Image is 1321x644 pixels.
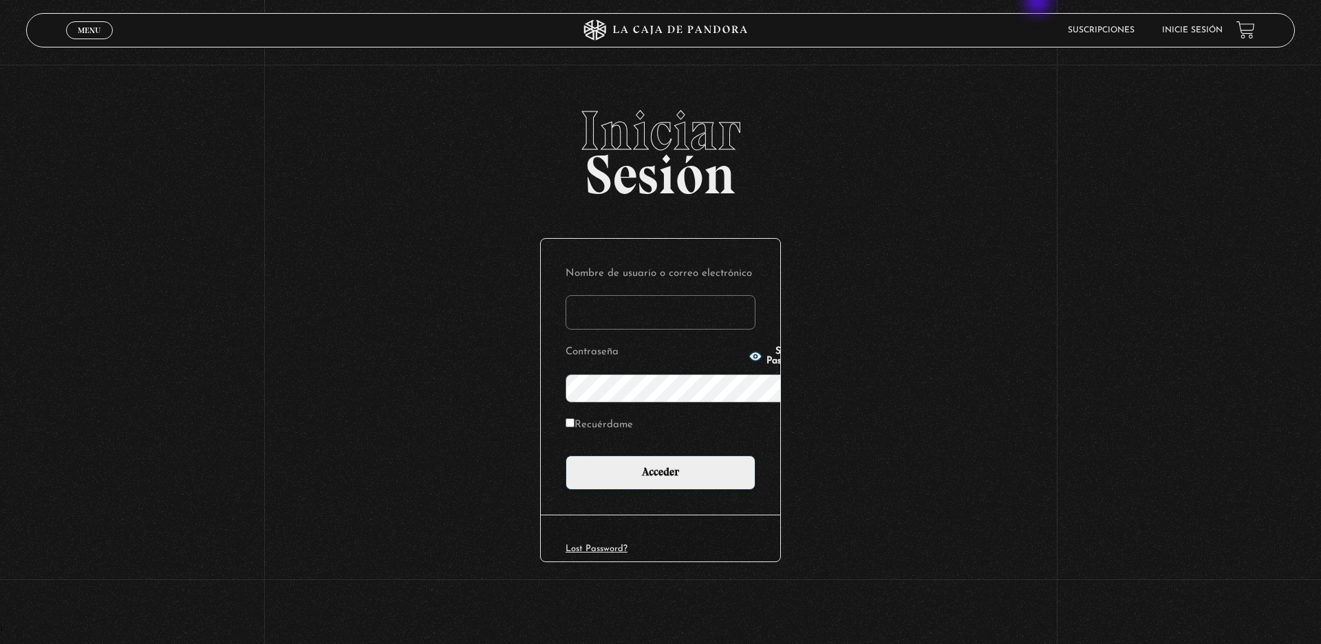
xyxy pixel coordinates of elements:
[1068,26,1135,34] a: Suscripciones
[766,347,806,366] span: Show Password
[566,418,574,427] input: Recuérdame
[78,26,100,34] span: Menu
[566,455,755,490] input: Acceder
[749,347,806,366] button: Show Password
[74,38,106,47] span: Cerrar
[566,264,755,285] label: Nombre de usuario o correo electrónico
[26,103,1294,191] h2: Sesión
[566,415,633,436] label: Recuérdame
[566,544,627,553] a: Lost Password?
[1236,21,1255,39] a: View your shopping cart
[566,342,744,363] label: Contraseña
[1162,26,1223,34] a: Inicie sesión
[26,103,1294,158] span: Iniciar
